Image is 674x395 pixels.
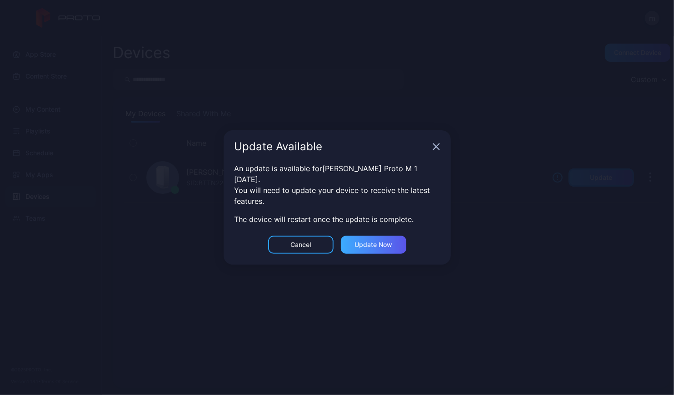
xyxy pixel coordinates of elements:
div: Update now [354,241,392,248]
div: You will need to update your device to receive the latest features. [235,185,440,207]
div: The device will restart once the update is complete. [235,214,440,225]
div: An update is available for [PERSON_NAME] Proto M 1 [DATE] . [235,163,440,185]
div: Update Available [235,141,429,152]
button: Cancel [268,236,334,254]
div: Cancel [290,241,311,248]
button: Update now [341,236,406,254]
